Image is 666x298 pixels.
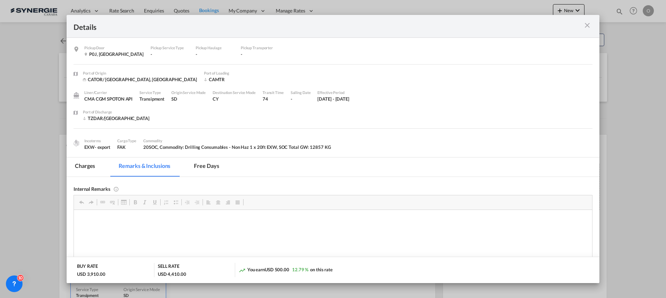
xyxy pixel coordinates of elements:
img: cargo.png [72,139,80,147]
div: Cargo Type [117,138,136,144]
div: USD 4,410.00 [158,271,186,277]
span: , [157,144,159,150]
div: Destination Service Mode [213,90,256,96]
a: Bold (Ctrl+B) [130,198,140,207]
div: CATOR/ Toronto, ON [83,76,197,83]
div: Origin Service Mode [171,90,206,96]
div: Port of Origin [83,70,197,76]
div: Pickup Haulage [196,45,234,51]
md-pagination-wrapper: Use the left and right arrow keys to navigate between tabs [67,157,234,177]
a: Underline (Ctrl+U) [150,198,160,207]
div: FAK [117,144,136,150]
span: Commodity: Drilling Consumables - Non Haz 1 x 20ft EXW, SOC Total GW: 12857 KG [160,144,331,150]
a: Unlink [108,198,117,207]
md-tab-item: Free days [186,157,227,177]
div: - [196,51,234,57]
div: 74 [263,96,284,102]
iframe: Editor, editor8 [74,210,592,279]
div: Sailing Date [291,90,311,96]
div: Pickup Transporter [241,45,279,51]
div: CAMTR [204,76,259,83]
a: Table [119,198,129,207]
a: Align Left [204,198,213,207]
a: Undo (Ctrl+Z) [77,198,86,207]
a: Decrease Indent [182,198,192,207]
div: Internal Remarks [74,186,592,191]
a: Justify [233,198,242,207]
md-tab-item: Remarks & Inclusions [110,157,179,177]
div: - [151,51,189,57]
div: - [291,96,311,102]
div: You earn on this rate [239,266,333,274]
div: Liner/Carrier [84,90,133,96]
div: BUY RATE [77,263,98,271]
md-icon: This remarks only visible for internal user and will not be printed on Quote PDF [113,186,119,191]
div: Transit Time [263,90,284,96]
div: Incoterms [84,138,110,144]
div: - export [95,144,110,150]
div: CY [213,96,256,102]
span: USD 500.00 [265,267,289,272]
md-icon: icon-trending-up [239,267,246,274]
md-tab-item: Charges [67,157,103,177]
div: P0J , Canada [84,51,144,57]
div: Pickup Door [84,45,144,51]
div: CMA CGM SPOTON API [84,96,133,102]
a: Align Right [223,198,233,207]
a: Insert/Remove Numbered List [161,198,171,207]
div: Service Type [139,90,164,96]
a: Insert/Remove Bulleted List [171,198,181,207]
div: Effective Period [317,90,349,96]
a: Link (Ctrl+K) [98,198,108,207]
span: 12.79 % [292,267,308,272]
a: Italic (Ctrl+I) [140,198,150,207]
div: Pickup Service Type [151,45,189,51]
span: Transipment [139,96,164,102]
div: 17 Sep 2025 - 30 Sep 2025 [317,96,349,102]
div: TZDAR/Dar es Salaam [83,115,150,121]
div: Port of Loading [204,70,259,76]
div: EXW [84,144,110,150]
div: Details [74,22,540,31]
a: Increase Indent [192,198,202,207]
md-icon: icon-close m-3 fg-AAA8AD cursor [583,21,591,29]
div: - [241,51,279,57]
iframe: Chat [5,262,29,288]
div: Port of Discharge [83,109,150,115]
md-dialog: Pickup Door ... [67,15,599,283]
div: USD 3,910.00 [77,271,105,277]
div: Commodity [143,138,331,144]
div: SELL RATE [158,263,179,271]
div: SD [171,96,206,102]
a: Centre [213,198,223,207]
a: Redo (Ctrl+Y) [86,198,96,207]
span: 20SOC [143,144,160,150]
